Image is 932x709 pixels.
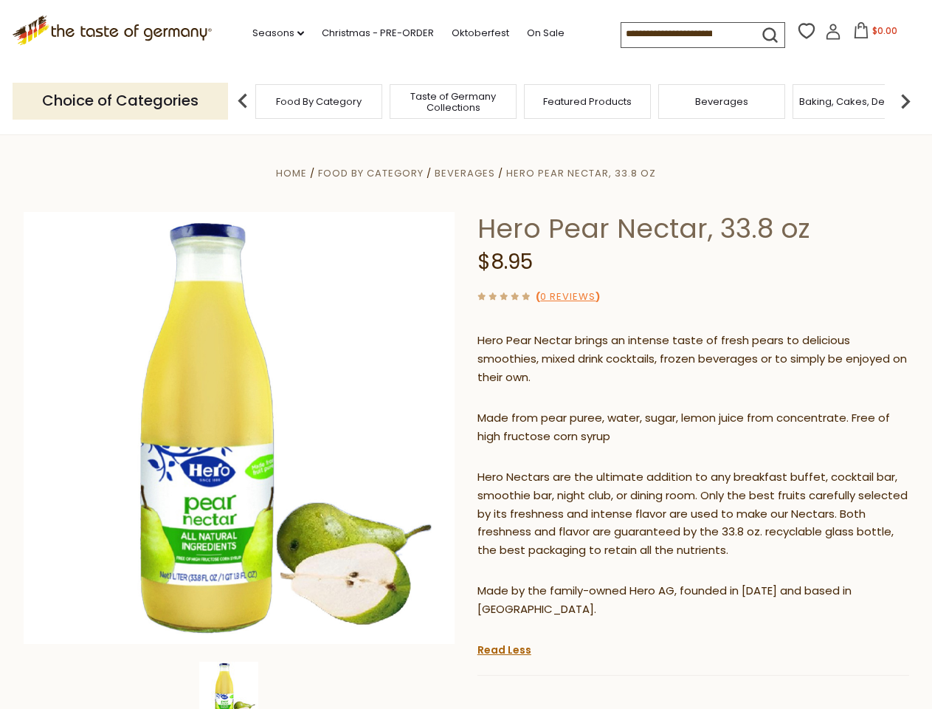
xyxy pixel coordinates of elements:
[276,96,362,107] a: Food By Category
[543,96,632,107] a: Featured Products
[435,166,495,180] a: Beverages
[844,22,907,44] button: $0.00
[506,166,656,180] a: Hero Pear Nectar, 33.8 oz
[477,409,909,446] p: Made from pear puree, water, sugar, lemon juice from concentrate. Free of high fructose corn syrup​
[228,86,258,116] img: previous arrow
[799,96,914,107] a: Baking, Cakes, Desserts
[477,247,533,276] span: $8.95
[477,468,909,561] p: Hero Nectars are the ultimate addition to any breakfast buffet, cocktail bar, smoothie bar, night...
[318,166,424,180] a: Food By Category
[540,290,596,305] a: 0 Reviews
[452,25,509,41] a: Oktoberfest
[536,290,600,304] span: ( )
[477,332,909,387] p: Hero Pear Nectar brings an intense taste of fresh pears to delicious smoothies, mixed drink cockt...
[477,643,531,657] a: Read Less
[394,91,512,113] a: Taste of Germany Collections
[477,212,909,245] h1: Hero Pear Nectar, 33.8 oz
[322,25,434,41] a: Christmas - PRE-ORDER
[252,25,304,41] a: Seasons
[872,24,897,37] span: $0.00
[13,83,228,119] p: Choice of Categories
[527,25,565,41] a: On Sale
[24,212,455,644] img: Hero Pear Nectar, 33.8 oz
[695,96,748,107] a: Beverages
[891,86,920,116] img: next arrow
[477,582,909,619] p: Made by the family-owned Hero AG, founded in [DATE] and based in [GEOGRAPHIC_DATA].
[276,166,307,180] a: Home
